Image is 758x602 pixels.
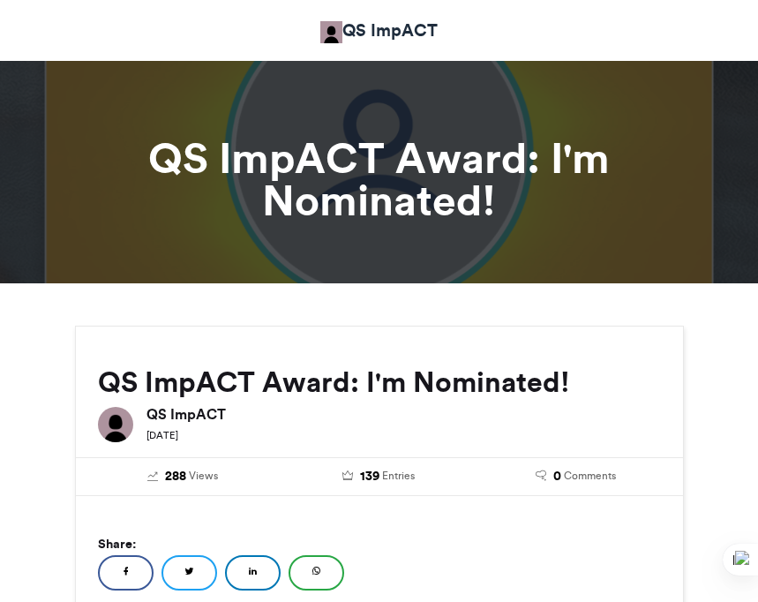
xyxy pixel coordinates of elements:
h2: QS ImpACT Award: I'm Nominated! [98,366,661,398]
span: 0 [553,467,561,486]
span: Views [189,468,218,484]
span: Entries [382,468,415,484]
img: QS ImpACT [98,407,133,442]
h5: Share: [98,532,661,555]
a: QS ImpACT [320,18,438,43]
a: 0 Comments [491,467,661,486]
h6: QS ImpACT [146,407,661,421]
span: 288 [165,467,186,486]
h1: QS ImpACT Award: I'm Nominated! [75,137,684,222]
small: [DATE] [146,429,178,441]
img: QS ImpACT QS ImpACT [320,21,342,43]
a: 139 Entries [294,467,464,486]
a: 288 Views [98,467,268,486]
span: Comments [564,468,616,484]
span: 139 [360,467,379,486]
